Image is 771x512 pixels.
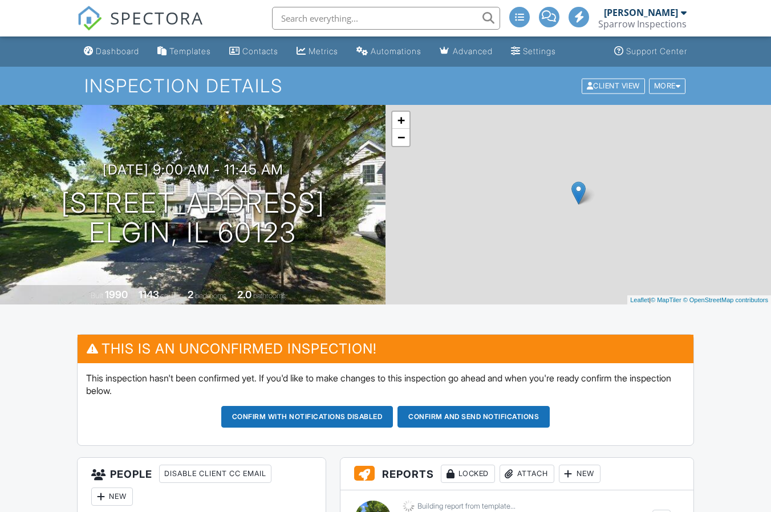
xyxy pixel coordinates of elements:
div: 2 [188,288,193,300]
div: Disable Client CC Email [159,465,271,483]
a: © MapTiler [651,296,681,303]
img: The Best Home Inspection Software - Spectora [77,6,102,31]
a: Leaflet [630,296,649,303]
a: Advanced [435,41,497,62]
button: Confirm with notifications disabled [221,406,393,428]
div: 2.0 [237,288,251,300]
a: Support Center [610,41,692,62]
div: Dashboard [96,46,139,56]
h1: Inspection Details [84,76,687,96]
div: Locked [441,465,495,483]
h3: [DATE] 9:00 am - 11:45 am [103,162,283,177]
div: Building report from template... [417,502,516,511]
a: Contacts [225,41,283,62]
a: Templates [153,41,216,62]
span: SPECTORA [110,6,204,30]
div: New [559,465,600,483]
div: Settings [523,46,556,56]
div: Automations [371,46,421,56]
div: Templates [169,46,211,56]
h3: Reports [340,458,693,490]
a: Metrics [292,41,343,62]
a: © OpenStreetMap contributors [683,296,768,303]
a: Dashboard [79,41,144,62]
a: SPECTORA [77,15,204,39]
div: 1990 [105,288,128,300]
a: Zoom out [392,129,409,146]
div: | [627,295,771,305]
a: Client View [581,81,648,90]
a: Zoom in [392,112,409,129]
div: 1143 [139,288,159,300]
a: Automations (Advanced) [352,41,426,62]
span: bathrooms [253,291,286,300]
div: Client View [582,78,645,94]
div: Metrics [309,46,338,56]
h3: This is an Unconfirmed Inspection! [78,335,693,363]
div: More [649,78,686,94]
div: Attach [500,465,554,483]
button: Confirm and send notifications [397,406,550,428]
div: Advanced [453,46,493,56]
span: bedrooms [195,291,226,300]
div: [PERSON_NAME] [604,7,678,18]
div: New [91,487,133,506]
div: Support Center [626,46,687,56]
div: Sparrow Inspections [598,18,687,30]
span: Built [91,291,103,300]
h1: [STREET_ADDRESS] Elgin, IL 60123 [61,188,325,249]
p: This inspection hasn't been confirmed yet. If you'd like to make changes to this inspection go ah... [86,372,685,397]
input: Search everything... [272,7,500,30]
div: Contacts [242,46,278,56]
a: Settings [506,41,561,62]
span: sq. ft. [161,291,177,300]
